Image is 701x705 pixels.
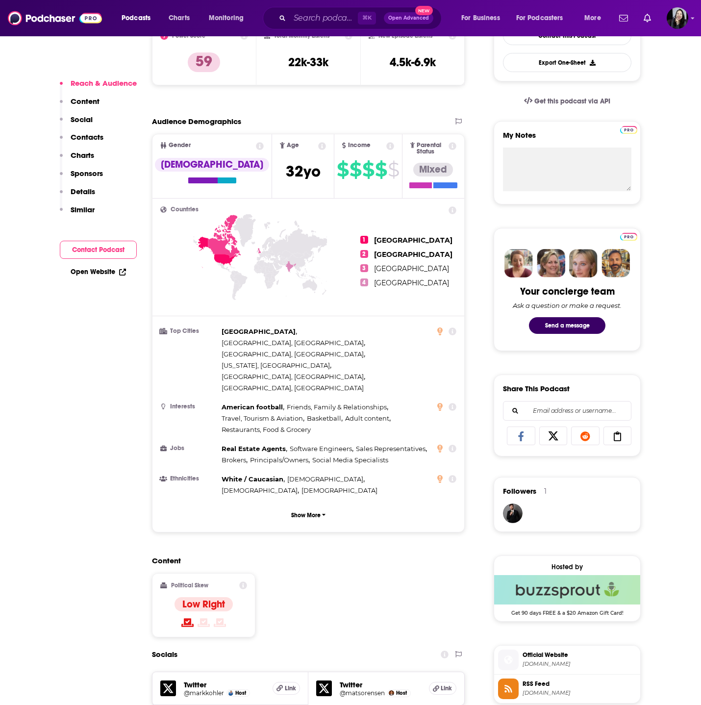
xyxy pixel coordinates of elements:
span: Host [235,690,246,696]
span: [DEMOGRAPHIC_DATA] [301,486,377,494]
span: Travel, Tourism & Aviation [222,414,303,422]
button: open menu [454,10,512,26]
span: $ [388,162,399,177]
h2: Socials [152,645,177,664]
span: For Podcasters [516,11,563,25]
a: Get this podcast via API [516,89,618,113]
span: [GEOGRAPHIC_DATA] [374,250,452,259]
span: ⌘ K [358,12,376,25]
span: 2 [360,250,368,258]
p: Content [71,97,100,106]
span: [DEMOGRAPHIC_DATA] [222,486,298,494]
span: Software Engineers [290,445,352,453]
span: Age [287,142,299,149]
button: open menu [202,10,256,26]
span: Monitoring [209,11,244,25]
span: Social Media Specialists [312,456,388,464]
h3: 22k-33k [288,55,328,70]
span: , [287,402,388,413]
img: Podchaser - Follow, Share and Rate Podcasts [8,9,102,27]
span: [GEOGRAPHIC_DATA] [374,278,449,287]
span: feeds.buzzsprout.com [523,689,636,697]
img: Podchaser Pro [620,126,637,134]
button: Show More [160,506,456,524]
span: Podcasts [122,11,150,25]
span: [GEOGRAPHIC_DATA] [222,327,296,335]
a: Share on Reddit [571,427,600,445]
span: [GEOGRAPHIC_DATA], [GEOGRAPHIC_DATA] [222,339,364,347]
span: Adult content [345,414,389,422]
a: Official Website[DOMAIN_NAME] [498,650,636,670]
span: RSS Feed [523,680,636,688]
button: Content [60,97,100,115]
span: [GEOGRAPHIC_DATA] [374,264,449,273]
img: JohirMia [503,504,523,523]
span: Official Website [523,651,636,659]
button: open menu [510,10,577,26]
div: Search followers [503,401,631,421]
div: Search podcasts, credits, & more... [272,7,451,29]
p: 59 [188,52,220,72]
a: Charts [162,10,196,26]
p: Reach & Audience [71,78,137,88]
h2: Audience Demographics [152,117,241,126]
div: Hosted by [494,563,640,571]
a: Show notifications dropdown [640,10,655,26]
a: Open Website [71,268,126,276]
span: Link [441,684,452,692]
h5: Twitter [184,680,265,689]
span: , [222,454,248,466]
span: Open Advanced [388,16,429,21]
span: Income [348,142,371,149]
button: Contacts [60,132,103,151]
span: 32 yo [286,162,321,181]
span: 1 [360,236,368,244]
a: @markkohler [184,689,224,697]
span: White / Caucasian [222,475,283,483]
span: [DEMOGRAPHIC_DATA] [287,475,363,483]
span: , [222,443,287,454]
img: Mark Kohler [228,690,233,696]
span: Charts [169,11,190,25]
a: Buzzsprout Deal: Get 90 days FREE & a $20 Amazon Gift Card! [494,575,640,615]
a: Share on Facebook [507,427,535,445]
h2: Content [152,556,457,565]
img: Jules Profile [569,249,598,277]
span: , [222,371,365,382]
img: Buzzsprout Deal: Get 90 days FREE & a $20 Amazon Gift Card! [494,575,640,604]
span: [GEOGRAPHIC_DATA], [GEOGRAPHIC_DATA] [222,350,364,358]
button: Open AdvancedNew [384,12,433,24]
span: , [345,413,391,424]
button: open menu [577,10,613,26]
span: Sales Representatives [356,445,426,453]
h3: Top Cities [160,328,218,334]
span: Get 90 days FREE & a $20 Amazon Gift Card! [494,604,640,616]
span: 3 [360,264,368,272]
button: Charts [60,151,94,169]
span: Link [285,684,296,692]
h3: Interests [160,403,218,410]
label: My Notes [503,130,631,148]
span: New [415,6,433,15]
a: Pro website [620,231,637,241]
span: , [250,454,310,466]
span: , [222,349,365,360]
span: Gender [169,142,191,149]
span: $ [337,162,349,177]
span: $ [375,162,387,177]
h3: Ethnicities [160,476,218,482]
a: Show notifications dropdown [615,10,632,26]
p: Social [71,115,93,124]
h3: Share This Podcast [503,384,570,393]
div: Mixed [413,163,453,176]
h5: @matsorensen [340,689,385,697]
span: American football [222,403,283,411]
a: Link [429,682,456,695]
div: Your concierge team [520,285,615,298]
div: Ask a question or make a request. [513,302,622,309]
a: Mat Sorensen [389,690,394,696]
p: Sponsors [71,169,103,178]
